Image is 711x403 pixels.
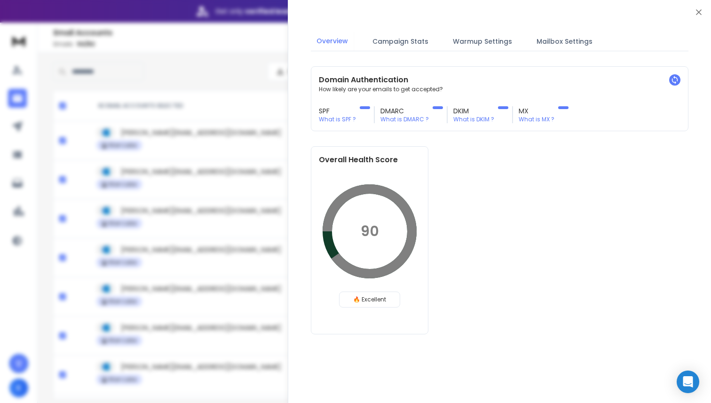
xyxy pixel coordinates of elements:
[453,116,494,123] p: What is DKIM ?
[677,371,699,393] div: Open Intercom Messenger
[380,106,429,116] h3: DMARC
[319,106,356,116] h3: SPF
[447,31,518,52] button: Warmup Settings
[319,74,680,86] h2: Domain Authentication
[319,116,356,123] p: What is SPF ?
[531,31,598,52] button: Mailbox Settings
[519,116,554,123] p: What is MX ?
[453,106,494,116] h3: DKIM
[361,223,379,240] p: 90
[519,106,554,116] h3: MX
[319,154,420,166] h2: Overall Health Score
[339,292,400,308] div: 🔥 Excellent
[311,31,354,52] button: Overview
[380,116,429,123] p: What is DMARC ?
[319,86,680,93] p: How likely are your emails to get accepted?
[367,31,434,52] button: Campaign Stats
